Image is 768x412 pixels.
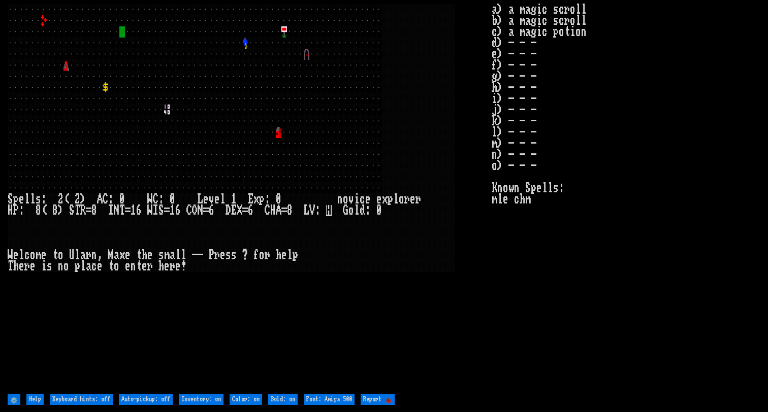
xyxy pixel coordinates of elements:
div: G [343,205,348,216]
div: S [69,205,75,216]
div: M [108,250,114,261]
div: r [404,194,410,205]
div: s [231,250,237,261]
div: e [175,261,181,272]
div: e [365,194,371,205]
div: a [114,250,119,261]
div: R [80,205,86,216]
div: l [80,261,86,272]
div: p [293,250,298,261]
div: l [24,194,30,205]
div: r [147,261,153,272]
div: e [147,250,153,261]
div: o [399,194,404,205]
div: = [203,205,209,216]
div: a [86,261,91,272]
div: 0 [170,194,175,205]
div: o [63,261,69,272]
div: 0 [119,194,125,205]
div: 6 [136,205,142,216]
div: D [226,205,231,216]
div: x [119,250,125,261]
div: = [281,205,287,216]
div: 0 [276,194,281,205]
div: c [360,194,365,205]
div: , [97,250,103,261]
div: n [91,250,97,261]
div: E [248,194,253,205]
div: r [86,250,91,261]
div: ) [80,194,86,205]
div: a [170,250,175,261]
div: e [410,194,415,205]
div: C [153,194,158,205]
div: = [242,205,248,216]
div: 8 [36,205,41,216]
div: l [75,250,80,261]
div: - [198,250,203,261]
input: Report 🐞 [361,394,395,405]
div: t [108,261,114,272]
div: p [13,194,19,205]
div: l [287,250,293,261]
div: 2 [75,194,80,205]
div: = [86,205,91,216]
div: p [259,194,265,205]
div: ( [63,194,69,205]
div: e [220,250,226,261]
div: : [41,194,47,205]
div: = [125,205,131,216]
div: e [125,250,131,261]
div: 1 [170,205,175,216]
div: A [276,205,281,216]
div: e [41,250,47,261]
input: Bold: on [268,394,298,405]
div: s [226,250,231,261]
div: e [164,261,170,272]
div: s [47,261,52,272]
div: T [119,205,125,216]
input: ⚙️ [8,394,20,405]
div: 6 [248,205,253,216]
div: r [214,250,220,261]
div: r [24,261,30,272]
div: e [142,261,147,272]
div: v [348,194,354,205]
div: ) [58,205,63,216]
div: e [203,194,209,205]
div: s [158,250,164,261]
div: e [13,250,19,261]
div: x [253,194,259,205]
div: s [36,194,41,205]
div: P [209,250,214,261]
div: 6 [175,205,181,216]
div: 8 [52,205,58,216]
div: i [41,261,47,272]
div: N [114,205,119,216]
div: r [170,261,175,272]
div: r [415,194,421,205]
div: H [270,205,276,216]
div: c [24,250,30,261]
div: e [214,194,220,205]
div: o [343,194,348,205]
div: o [114,261,119,272]
div: V [309,205,315,216]
div: S [8,194,13,205]
div: W [147,194,153,205]
div: l [393,194,399,205]
div: e [281,250,287,261]
input: Font: Amiga 500 [304,394,355,405]
div: h [13,261,19,272]
div: t [52,250,58,261]
div: N [198,205,203,216]
input: Color: on [230,394,262,405]
div: t [136,250,142,261]
div: ( [41,205,47,216]
div: l [181,250,186,261]
div: L [198,194,203,205]
div: : [19,205,24,216]
div: a [80,250,86,261]
div: m [36,250,41,261]
div: = [164,205,170,216]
